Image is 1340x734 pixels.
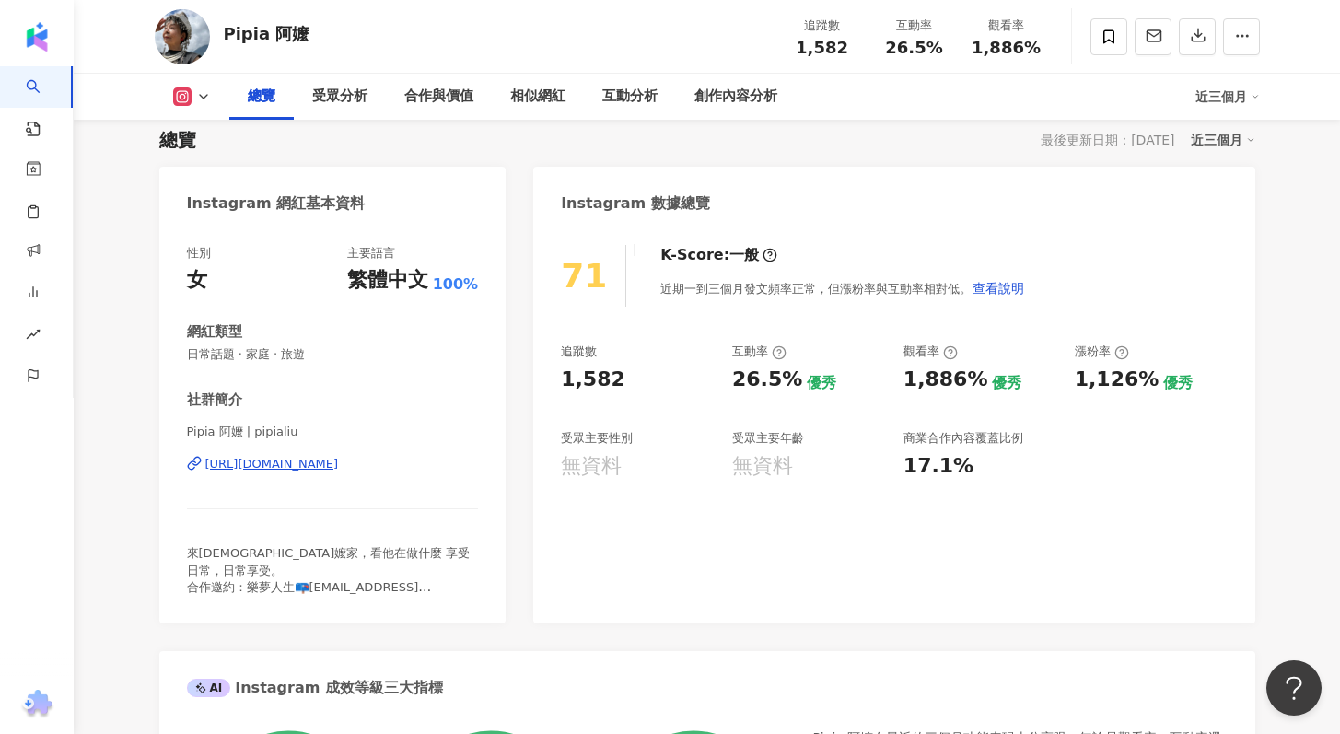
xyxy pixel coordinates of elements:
div: 無資料 [732,452,793,481]
div: 總覽 [159,127,196,153]
div: 商業合作內容覆蓋比例 [903,430,1023,447]
div: 71 [561,257,607,295]
div: 一般 [729,245,759,265]
div: Instagram 網紅基本資料 [187,193,366,214]
div: 受眾主要年齡 [732,430,804,447]
div: 總覽 [248,86,275,108]
a: [URL][DOMAIN_NAME] [187,456,479,472]
div: 近期一到三個月發文頻率正常，但漲粉率與互動率相對低。 [660,270,1025,307]
div: 近三個月 [1191,128,1255,152]
div: 優秀 [807,373,836,393]
div: 17.1% [903,452,973,481]
div: 優秀 [992,373,1021,393]
span: 100% [433,274,478,295]
div: 合作與價值 [404,86,473,108]
div: 1,126% [1075,366,1159,394]
div: 追蹤數 [561,344,597,360]
div: K-Score : [660,245,777,265]
div: 社群簡介 [187,390,242,410]
div: 網紅類型 [187,322,242,342]
button: 查看說明 [972,270,1025,307]
span: 來[DEMOGRAPHIC_DATA]嬤家，看他在做什麼 享受日常，日常享受。 合作邀約：樂夢人生📪[EMAIL_ADDRESS][DOMAIN_NAME] [187,546,471,611]
div: AI [187,679,231,697]
span: 1,582 [796,38,848,57]
div: [URL][DOMAIN_NAME] [205,456,339,472]
div: 繁體中文 [347,266,428,295]
div: 1,582 [561,366,625,394]
div: Instagram 數據總覽 [561,193,710,214]
img: chrome extension [19,690,55,719]
div: 相似網紅 [510,86,565,108]
span: rise [26,316,41,357]
div: 近三個月 [1195,82,1260,111]
div: 26.5% [732,366,802,394]
div: 1,886% [903,366,988,394]
div: 互動分析 [602,86,658,108]
img: KOL Avatar [155,9,210,64]
span: 1,886% [972,39,1041,57]
span: 日常話題 · 家庭 · 旅遊 [187,346,479,363]
span: 26.5% [885,39,942,57]
div: 性別 [187,245,211,262]
div: 創作內容分析 [694,86,777,108]
div: 觀看率 [903,344,958,360]
div: Pipia 阿嬤 [224,22,309,45]
div: 互動率 [732,344,787,360]
div: 觀看率 [972,17,1042,35]
img: logo icon [22,22,52,52]
div: 無資料 [561,452,622,481]
a: search [26,66,63,138]
div: 互動率 [880,17,950,35]
div: 最後更新日期：[DATE] [1041,133,1174,147]
iframe: Help Scout Beacon - Open [1266,660,1322,716]
span: Pipia 阿嬤 | pipialiu [187,424,479,440]
div: 漲粉率 [1075,344,1129,360]
span: 查看說明 [973,281,1024,296]
div: 優秀 [1163,373,1193,393]
div: 追蹤數 [787,17,857,35]
div: 受眾主要性別 [561,430,633,447]
div: 主要語言 [347,245,395,262]
div: 受眾分析 [312,86,367,108]
div: 女 [187,266,207,295]
div: Instagram 成效等級三大指標 [187,678,443,698]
